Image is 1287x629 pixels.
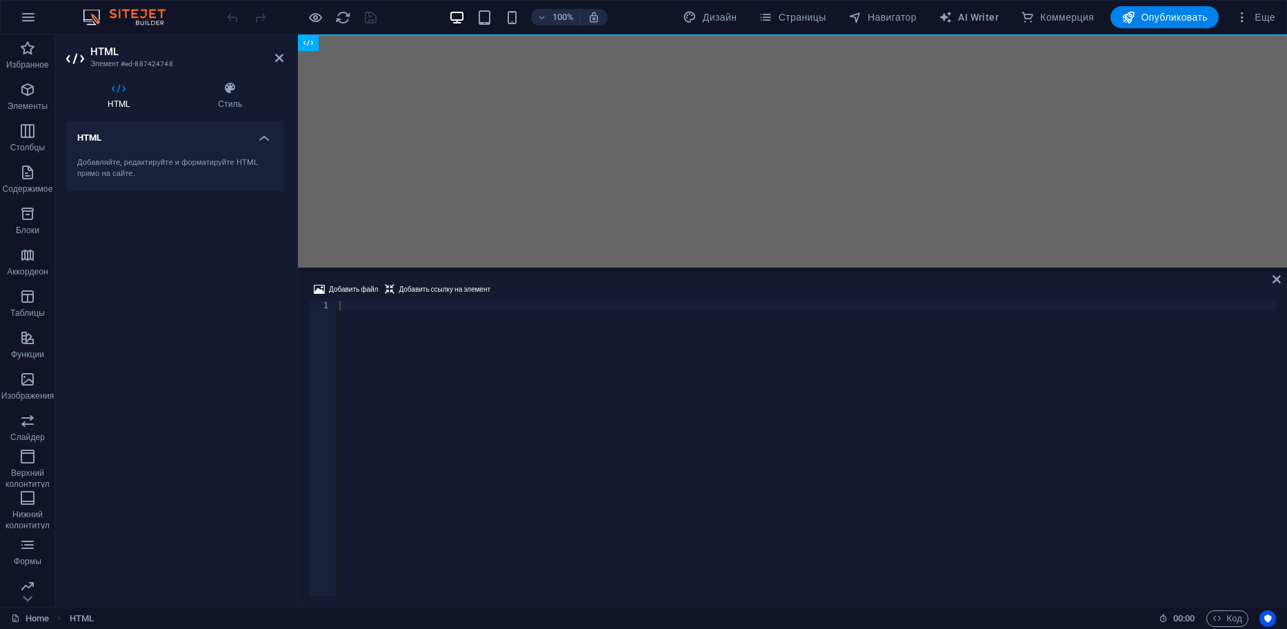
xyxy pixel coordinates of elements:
button: 100% [531,9,580,26]
button: Еще [1230,6,1281,28]
p: Изображения [1,390,54,401]
button: Коммерция [1015,6,1099,28]
h4: Стиль [177,81,283,110]
div: Добавляйте, редактируйте и форматируйте HTML прямо на сайте. [77,157,272,180]
h4: HTML [66,121,283,146]
button: Навигатор [843,6,922,28]
span: AI Writer [939,10,999,24]
p: Формы [14,556,41,567]
h4: HTML [66,81,177,110]
p: Аккордеон [7,266,48,277]
button: Код [1206,610,1248,627]
span: 00 00 [1173,610,1195,627]
span: Опубликовать [1121,10,1208,24]
h6: 100% [552,9,574,26]
h2: HTML [90,46,283,58]
p: Функции [11,349,44,360]
span: : [1183,613,1185,623]
button: Нажмите здесь, чтобы выйти из режима предварительного просмотра и продолжить редактирование [307,9,323,26]
button: reload [335,9,351,26]
button: Опубликовать [1110,6,1219,28]
button: AI Writer [933,6,1004,28]
p: Слайдер [10,432,45,443]
img: Editor Logo [79,9,183,26]
p: Элементы [8,101,48,112]
span: Добавить ссылку на элемент [399,281,490,298]
h6: Время сеанса [1159,610,1195,627]
p: Таблицы [10,308,45,319]
button: Добавить ссылку на элемент [383,281,492,298]
span: Коммерция [1021,10,1094,24]
p: Содержимое [3,183,53,194]
a: Щелкните для отмены выбора. Дважды щелкните, чтобы открыть Страницы [11,610,49,627]
button: Добавить файл [312,281,380,298]
h3: Элемент #ed-887424748 [90,58,256,70]
span: Еще [1235,10,1275,24]
span: Добавить файл [329,281,378,298]
span: Код [1213,610,1242,627]
span: Навигатор [848,10,917,24]
p: Столбцы [10,142,46,153]
p: Блоки [16,225,39,236]
button: Usercentrics [1259,610,1276,627]
span: Дизайн [683,10,737,24]
i: Перезагрузить страницу [335,10,351,26]
button: Дизайн [677,6,742,28]
p: Избранное [6,59,49,70]
span: Щелкните, чтобы выбрать. Дважды щелкните, чтобы изменить [70,610,94,627]
span: Страницы [759,10,826,24]
div: 1 [310,301,337,310]
nav: breadcrumb [70,610,94,627]
button: Страницы [753,6,831,28]
div: Дизайн (Ctrl+Alt+Y) [677,6,742,28]
i: При изменении размера уровень масштабирования подстраивается автоматически в соответствии с выбра... [588,11,600,23]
